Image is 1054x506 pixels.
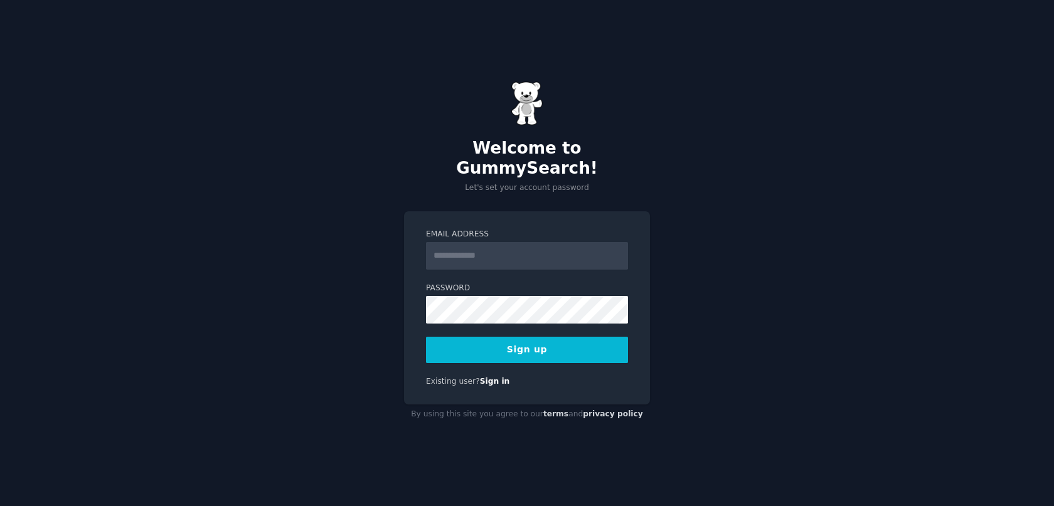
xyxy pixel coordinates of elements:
img: Gummy Bear [511,82,543,125]
p: Let's set your account password [404,182,650,194]
h2: Welcome to GummySearch! [404,139,650,178]
a: Sign in [480,377,510,386]
a: privacy policy [583,409,643,418]
label: Password [426,283,628,294]
a: terms [543,409,568,418]
span: Existing user? [426,377,480,386]
button: Sign up [426,337,628,363]
div: By using this site you agree to our and [404,404,650,424]
label: Email Address [426,229,628,240]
